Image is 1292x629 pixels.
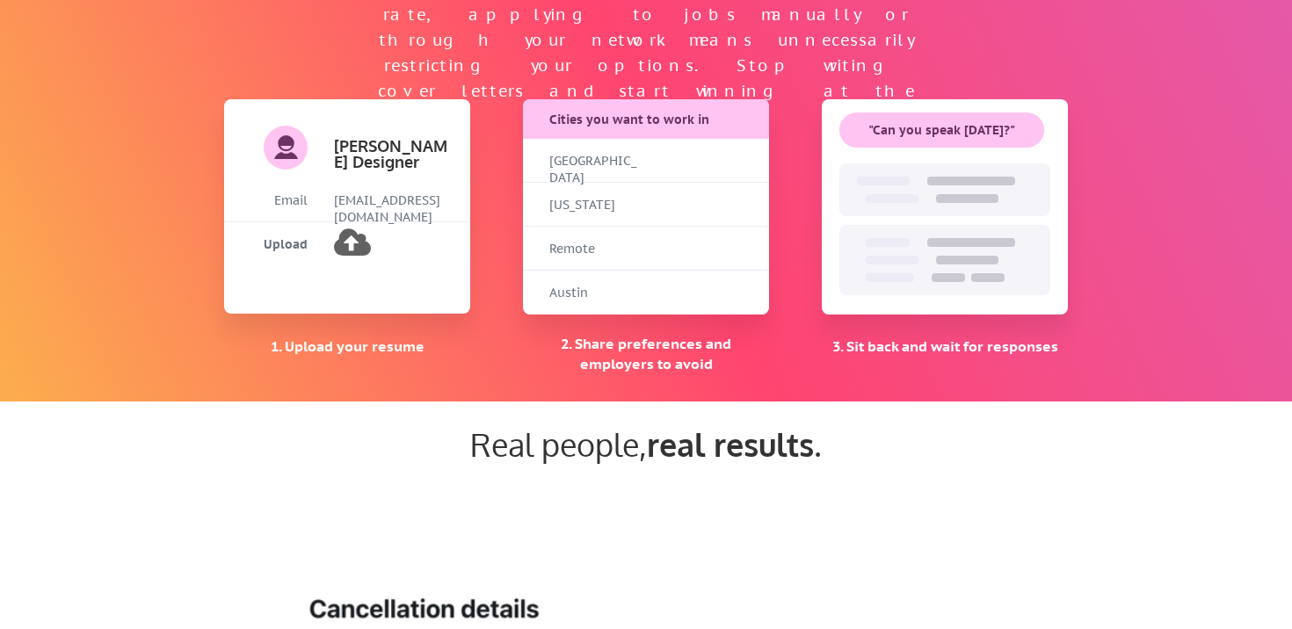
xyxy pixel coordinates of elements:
[549,197,637,214] div: [US_STATE]
[549,285,637,302] div: Austin
[549,153,637,187] div: [GEOGRAPHIC_DATA]
[839,122,1044,140] div: "Can you speak [DATE]?"
[224,336,470,356] div: 1. Upload your resume
[224,236,308,254] div: Upload
[822,336,1068,356] div: 3. Sit back and wait for responses
[334,138,448,170] div: [PERSON_NAME] Designer
[549,241,637,258] div: Remote
[647,424,814,464] strong: real results
[523,334,769,373] div: 2. Share preferences and employers to avoid
[549,112,745,129] div: Cities you want to work in
[224,425,1068,463] div: Real people, .
[334,192,453,227] div: [EMAIL_ADDRESS][DOMAIN_NAME]
[224,192,308,210] div: Email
